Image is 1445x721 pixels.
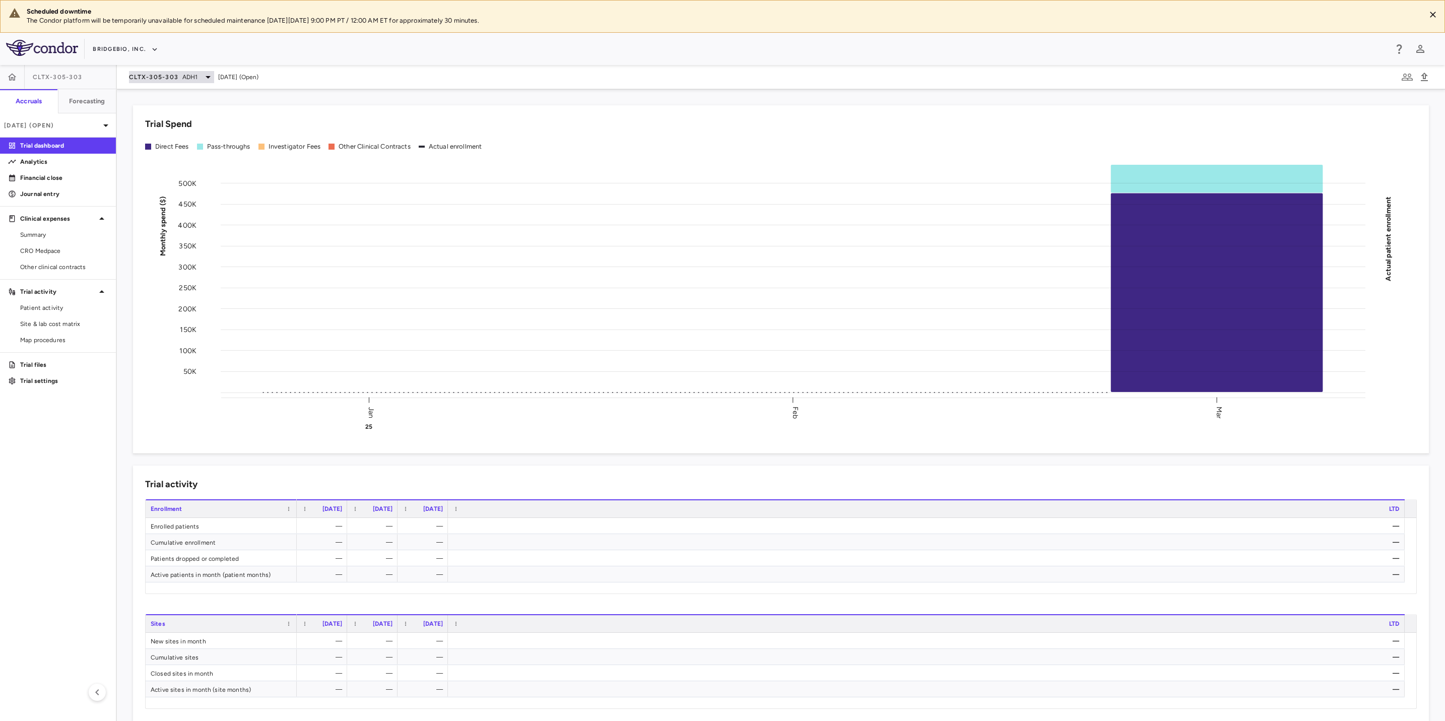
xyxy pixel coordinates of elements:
[20,157,108,166] p: Analytics
[1389,505,1399,512] span: LTD
[339,142,411,151] div: Other Clinical Contracts
[306,550,342,566] div: —
[1389,620,1399,627] span: LTD
[16,97,42,106] h6: Accruals
[306,665,342,681] div: —
[407,534,443,550] div: —
[146,649,297,665] div: Cumulative sites
[20,376,108,385] p: Trial settings
[306,566,342,582] div: —
[178,304,196,313] tspan: 200K
[1384,196,1393,281] tspan: Actual patient enrollment
[69,97,105,106] h6: Forecasting
[182,73,198,82] span: ADH1
[178,179,196,187] tspan: 500K
[306,681,342,697] div: —
[423,620,443,627] span: [DATE]
[20,214,96,223] p: Clinical expenses
[146,681,297,697] div: Active sites in month (site months)
[20,319,108,329] span: Site & lab cost matrix
[20,360,108,369] p: Trial files
[155,142,189,151] div: Direct Fees
[4,121,100,130] p: [DATE] (Open)
[269,142,321,151] div: Investigator Fees
[407,550,443,566] div: —
[151,505,182,512] span: Enrollment
[145,478,198,491] h6: Trial activity
[93,41,158,57] button: BridgeBio, Inc.
[356,534,392,550] div: —
[407,566,443,582] div: —
[151,620,165,627] span: Sites
[146,550,297,566] div: Patients dropped or completed
[180,325,196,334] tspan: 150K
[306,633,342,649] div: —
[145,117,192,131] h6: Trial Spend
[1425,7,1440,22] button: Close
[146,534,297,550] div: Cumulative enrollment
[356,550,392,566] div: —
[207,142,250,151] div: Pass-throughs
[178,263,196,271] tspan: 300K
[356,633,392,649] div: —
[146,665,297,681] div: Closed sites in month
[159,196,167,256] tspan: Monthly spend ($)
[178,221,196,229] tspan: 400K
[373,505,392,512] span: [DATE]
[407,665,443,681] div: —
[356,665,392,681] div: —
[179,284,196,292] tspan: 250K
[367,407,375,418] text: Jan
[306,518,342,534] div: —
[457,649,1400,665] div: —
[306,649,342,665] div: —
[178,200,196,209] tspan: 450K
[407,681,443,697] div: —
[457,633,1400,649] div: —
[20,141,108,150] p: Trial dashboard
[457,550,1400,566] div: —
[356,681,392,697] div: —
[33,73,82,81] span: CLTX-305-303
[429,142,482,151] div: Actual enrollment
[423,505,443,512] span: [DATE]
[146,518,297,534] div: Enrolled patients
[373,620,392,627] span: [DATE]
[356,649,392,665] div: —
[146,566,297,582] div: Active patients in month (patient months)
[20,173,108,182] p: Financial close
[20,230,108,239] span: Summary
[179,242,196,250] tspan: 350K
[356,518,392,534] div: —
[27,7,1417,16] div: Scheduled downtime
[356,566,392,582] div: —
[20,263,108,272] span: Other clinical contracts
[20,336,108,345] span: Map procedures
[457,534,1400,550] div: —
[129,73,178,81] span: CLTX-305-303
[457,665,1400,681] div: —
[1215,406,1223,418] text: Mar
[20,303,108,312] span: Patient activity
[179,346,196,355] tspan: 100K
[457,681,1400,697] div: —
[183,367,196,376] tspan: 50K
[20,287,96,296] p: Trial activity
[407,649,443,665] div: —
[322,620,342,627] span: [DATE]
[27,16,1417,25] p: The Condor platform will be temporarily unavailable for scheduled maintenance [DATE][DATE] 9:00 P...
[306,534,342,550] div: —
[20,246,108,255] span: CRO Medpace
[791,406,800,418] text: Feb
[146,633,297,648] div: New sites in month
[457,566,1400,582] div: —
[457,518,1400,534] div: —
[407,633,443,649] div: —
[322,505,342,512] span: [DATE]
[407,518,443,534] div: —
[365,423,372,430] text: 25
[6,40,78,56] img: logo-full-SnFGN8VE.png
[20,189,108,199] p: Journal entry
[218,73,259,82] span: [DATE] (Open)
